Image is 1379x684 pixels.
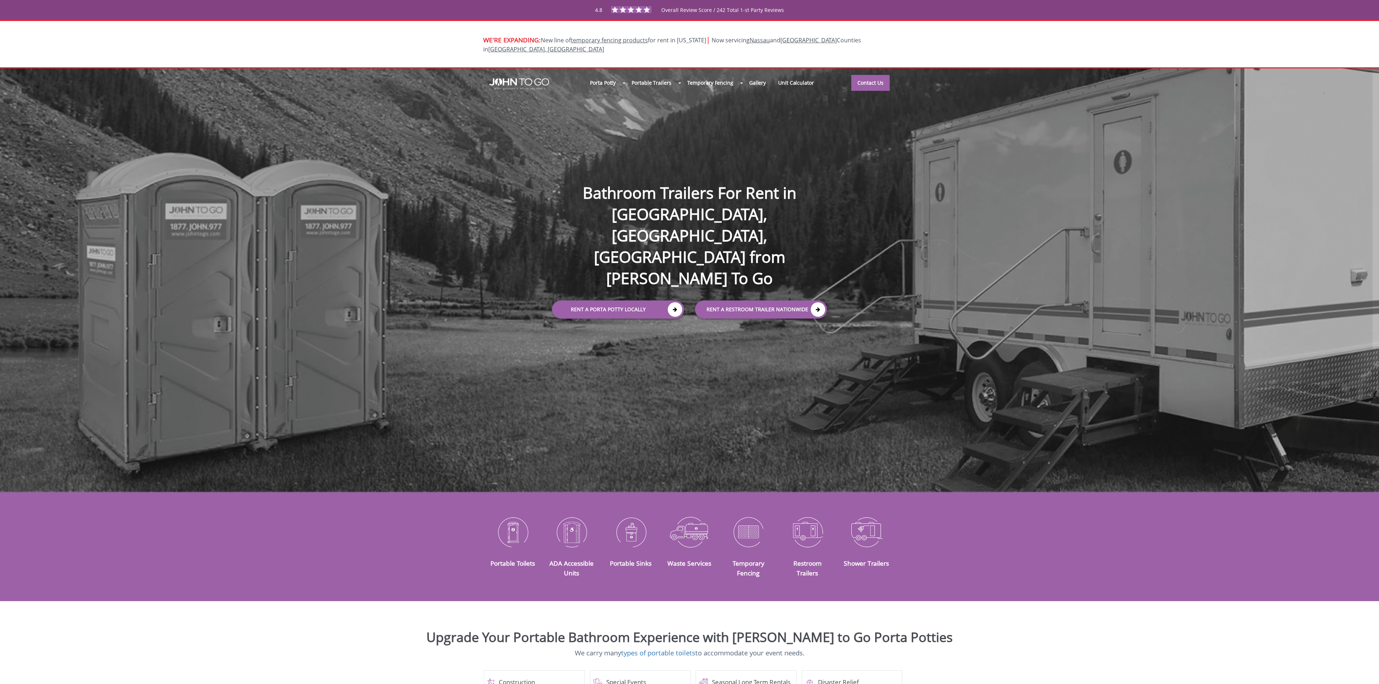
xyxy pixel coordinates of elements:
[681,75,739,90] a: Temporary Fencing
[780,36,837,44] a: [GEOGRAPHIC_DATA]
[667,559,711,567] a: Waste Services
[793,559,822,577] a: Restroom Trailers
[666,513,714,551] img: Waste-Services-icon_N.png
[5,630,1374,645] h2: Upgrade Your Portable Bathroom Experience with [PERSON_NAME] to Go Porta Potties
[483,36,861,53] span: New line of for rent in [US_STATE]
[488,45,604,53] a: [GEOGRAPHIC_DATA], [GEOGRAPHIC_DATA]
[549,559,594,577] a: ADA Accessible Units
[621,648,695,657] a: types of portable toilets
[483,35,541,44] span: WE'RE EXPANDING:
[844,559,889,567] a: Shower Trailers
[625,75,677,90] a: Portable Trailers
[750,36,770,44] a: Nassau
[595,7,602,13] span: 4.8
[548,513,596,551] img: ADA-Accessible-Units-icon_N.png
[489,513,537,551] img: Portable-Toilets-icon_N.png
[706,35,710,45] span: |
[772,75,820,90] a: Unit Calculator
[607,513,655,551] img: Portable-Sinks-icon_N.png
[842,513,890,551] img: Shower-Trailers-icon_N.png
[490,559,535,567] a: Portable Toilets
[483,36,861,53] span: Now servicing and Counties in
[695,300,827,318] a: rent a RESTROOM TRAILER Nationwide
[5,648,1374,658] p: We carry many to accommodate your event needs.
[584,75,622,90] a: Porta Potty
[783,513,831,551] img: Restroom-Trailers-icon_N.png
[733,559,764,577] a: Temporary Fencing
[661,7,784,28] span: Overall Review Score / 242 Total 1-st Party Reviews
[571,36,648,44] a: temporary fencing products
[552,300,684,318] a: Rent a Porta Potty Locally
[610,559,651,567] a: Portable Sinks
[489,78,549,90] img: JOHN to go
[743,75,772,90] a: Gallery
[545,159,834,289] h1: Bathroom Trailers For Rent in [GEOGRAPHIC_DATA], [GEOGRAPHIC_DATA], [GEOGRAPHIC_DATA] from [PERSO...
[851,75,890,91] a: Contact Us
[724,513,772,551] img: Temporary-Fencing-cion_N.png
